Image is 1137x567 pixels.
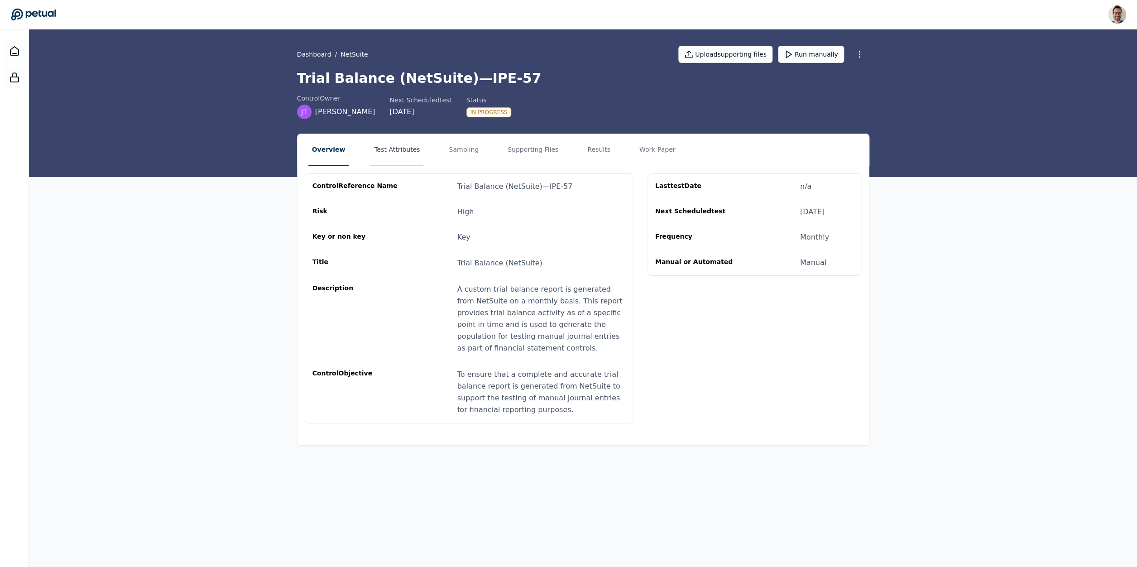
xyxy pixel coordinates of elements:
[457,181,573,192] div: Trial Balance (NetSuite) — IPE-57
[800,207,825,217] div: [DATE]
[341,50,368,59] button: NetSuite
[678,46,772,63] button: Uploadsupporting files
[800,181,811,192] div: n/a
[312,369,399,416] div: control Objective
[308,134,349,166] button: Overview
[297,70,869,86] h1: Trial Balance (NetSuite) — IPE-57
[457,232,470,243] div: Key
[636,134,679,166] button: Work Paper
[297,134,869,166] nav: Tabs
[778,46,844,63] button: Run manually
[800,232,829,243] div: Monthly
[312,207,399,217] div: Risk
[11,8,56,21] a: Go to Dashboard
[1108,5,1126,24] img: Eliot Walker
[312,283,399,354] div: Description
[297,50,368,59] div: /
[655,257,742,268] div: Manual or Automated
[584,134,614,166] button: Results
[504,134,562,166] button: Supporting Files
[301,107,307,116] span: JT
[297,94,375,103] div: control Owner
[312,232,399,243] div: Key or non key
[655,207,742,217] div: Next Scheduled test
[312,181,399,192] div: control Reference Name
[466,107,512,117] div: In Progress
[457,207,474,217] div: High
[315,106,375,117] span: [PERSON_NAME]
[466,96,512,105] div: Status
[457,259,542,267] span: Trial Balance (NetSuite)
[655,181,742,192] div: Last test Date
[4,67,25,88] a: SOC
[312,257,399,269] div: Title
[370,134,423,166] button: Test Attributes
[457,369,625,416] div: To ensure that a complete and accurate trial balance report is generated from NetSuite to support...
[4,40,25,62] a: Dashboard
[389,106,451,117] div: [DATE]
[800,257,826,268] div: Manual
[445,134,482,166] button: Sampling
[655,232,742,243] div: Frequency
[389,96,451,105] div: Next Scheduled test
[457,283,625,354] div: A custom trial balance report is generated from NetSuite on a monthly basis. This report provides...
[297,50,331,59] a: Dashboard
